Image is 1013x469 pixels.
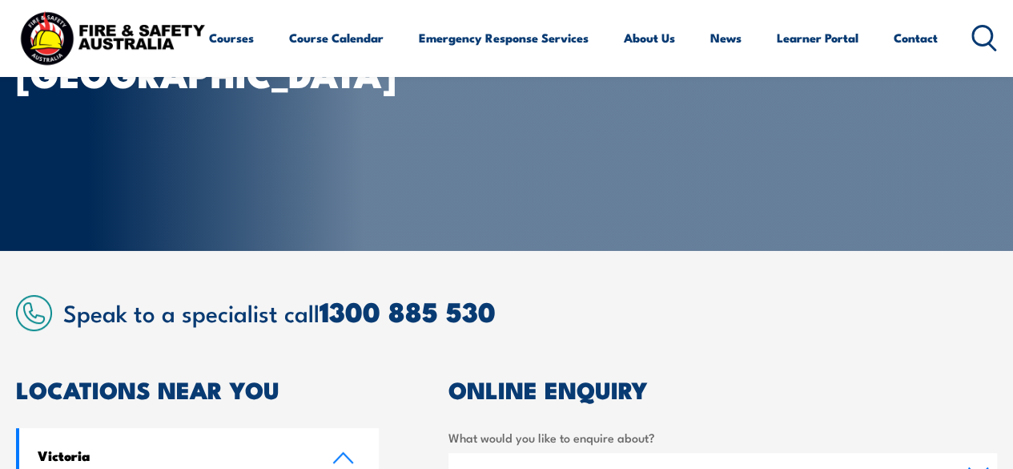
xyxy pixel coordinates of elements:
h2: ONLINE ENQUIRY [448,378,997,399]
a: Learner Portal [777,18,858,57]
h2: LOCATIONS NEAR YOU [16,378,379,399]
h4: Victoria [38,447,308,464]
h2: Speak to a specialist call [63,297,997,326]
a: Courses [209,18,254,57]
a: Contact [894,18,938,57]
a: Emergency Response Services [419,18,589,57]
a: News [710,18,742,57]
a: 1300 885 530 [320,289,496,332]
a: About Us [624,18,675,57]
label: What would you like to enquire about? [448,428,997,447]
a: Course Calendar [289,18,384,57]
